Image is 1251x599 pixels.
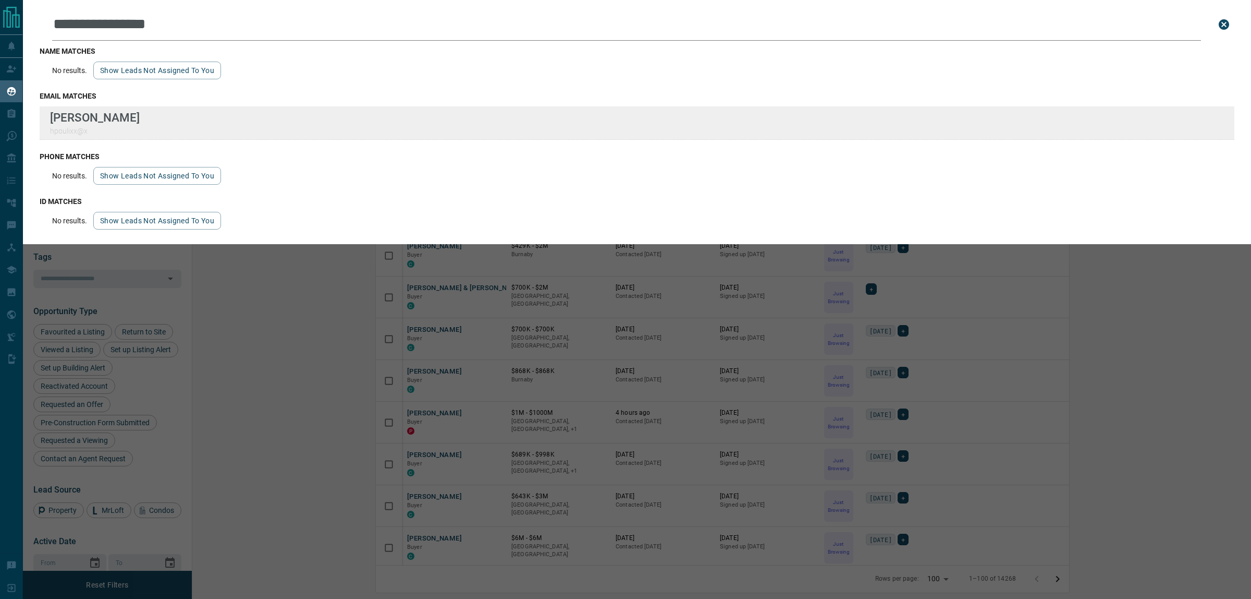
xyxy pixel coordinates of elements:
p: No results. [52,217,87,225]
h3: id matches [40,197,1234,206]
h3: name matches [40,47,1234,55]
p: No results. [52,66,87,75]
p: [PERSON_NAME] [50,111,140,124]
button: close search bar [1213,14,1234,35]
h3: email matches [40,92,1234,100]
button: show leads not assigned to you [93,62,221,79]
button: show leads not assigned to you [93,212,221,230]
button: show leads not assigned to you [93,167,221,185]
p: hpoulixx@x [50,127,140,135]
h3: phone matches [40,152,1234,161]
p: No results. [52,172,87,180]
